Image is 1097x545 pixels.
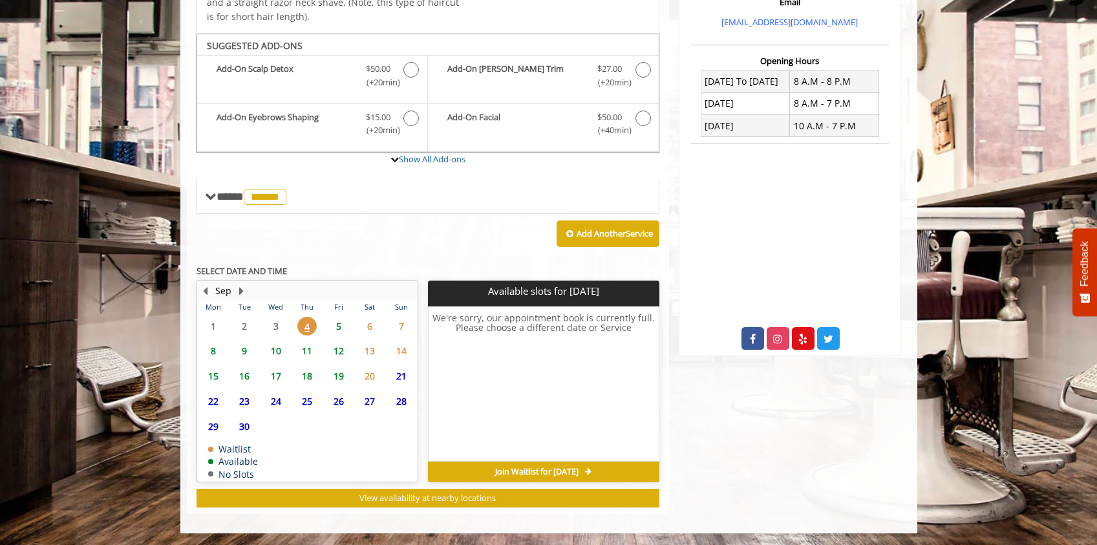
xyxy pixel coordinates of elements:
label: Add-On Eyebrows Shaping [204,111,421,141]
span: $15.00 [366,111,390,124]
b: Add-On [PERSON_NAME] Trim [447,62,584,89]
td: Select day20 [354,363,385,389]
span: Feedback [1079,241,1091,286]
span: $50.00 [366,62,390,76]
span: 28 [392,392,411,411]
td: 8 A.M - 7 P.M [790,92,879,114]
span: 29 [204,417,223,436]
td: Select day10 [260,339,291,364]
span: 11 [297,341,317,360]
td: Waitlist [208,444,258,454]
span: 7 [392,317,411,336]
td: Select day5 [323,314,354,339]
b: SELECT DATE AND TIME [197,265,287,277]
span: 6 [360,317,379,336]
th: Mon [198,301,229,314]
div: The Made Man Senior Barber Haircut Add-onS [197,34,660,154]
td: Select day26 [323,389,354,414]
span: 21 [392,367,411,385]
th: Sat [354,301,385,314]
td: Select day30 [229,414,260,439]
p: Available slots for [DATE] [433,286,654,297]
td: [DATE] [701,92,790,114]
span: 18 [297,367,317,385]
b: Add Another Service [577,228,653,239]
th: Tue [229,301,260,314]
td: Select day29 [198,414,229,439]
span: (+20min ) [359,76,397,89]
h6: We're sorry, our appointment book is currently full. Please choose a different date or Service [429,313,659,456]
span: 26 [329,392,348,411]
span: 9 [235,341,254,360]
td: Select day25 [292,389,323,414]
label: Add-On Beard Trim [434,62,652,92]
span: 12 [329,341,348,360]
span: 10 [266,341,286,360]
span: 30 [235,417,254,436]
span: 15 [204,367,223,385]
td: [DATE] [701,115,790,137]
td: Select day22 [198,389,229,414]
span: (+20min ) [590,76,628,89]
td: Select day28 [385,389,417,414]
td: Select day24 [260,389,291,414]
td: Select day12 [323,339,354,364]
span: 5 [329,317,348,336]
th: Sun [385,301,417,314]
span: 25 [297,392,317,411]
th: Wed [260,301,291,314]
td: Select day9 [229,339,260,364]
td: Select day7 [385,314,417,339]
h3: Opening Hours [690,56,889,65]
th: Fri [323,301,354,314]
td: Select day16 [229,363,260,389]
b: SUGGESTED ADD-ONS [207,39,303,52]
span: (+20min ) [359,123,397,137]
td: Select day6 [354,314,385,339]
td: Select day21 [385,363,417,389]
span: 16 [235,367,254,385]
button: Sep [215,284,231,298]
span: (+40min ) [590,123,628,137]
span: $50.00 [597,111,622,124]
span: 17 [266,367,286,385]
button: View availability at nearby locations [197,489,660,508]
td: Select day18 [292,363,323,389]
span: 23 [235,392,254,411]
td: Select day27 [354,389,385,414]
span: 8 [204,341,223,360]
td: Select day19 [323,363,354,389]
b: Add-On Facial [447,111,584,138]
td: Available [208,456,258,466]
th: Thu [292,301,323,314]
label: Add-On Facial [434,111,652,141]
td: Select day11 [292,339,323,364]
span: $27.00 [597,62,622,76]
b: Add-On Scalp Detox [217,62,353,89]
span: Join Waitlist for [DATE] [495,467,579,477]
span: 22 [204,392,223,411]
button: Add AnotherService [557,220,659,248]
td: Select day4 [292,314,323,339]
a: [EMAIL_ADDRESS][DOMAIN_NAME] [721,16,858,28]
span: 20 [360,367,379,385]
td: 10 A.M - 7 P.M [790,115,879,137]
td: Select day14 [385,339,417,364]
span: 14 [392,341,411,360]
button: Next Month [237,284,247,298]
span: 27 [360,392,379,411]
td: Select day13 [354,339,385,364]
a: Show All Add-ons [399,153,465,165]
td: 8 A.M - 8 P.M [790,70,879,92]
span: 24 [266,392,286,411]
td: Select day15 [198,363,229,389]
span: 19 [329,367,348,385]
label: Add-On Scalp Detox [204,62,421,92]
td: Select day17 [260,363,291,389]
b: Add-On Eyebrows Shaping [217,111,353,138]
td: Select day23 [229,389,260,414]
td: [DATE] To [DATE] [701,70,790,92]
button: Previous Month [200,284,211,298]
td: Select day8 [198,339,229,364]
